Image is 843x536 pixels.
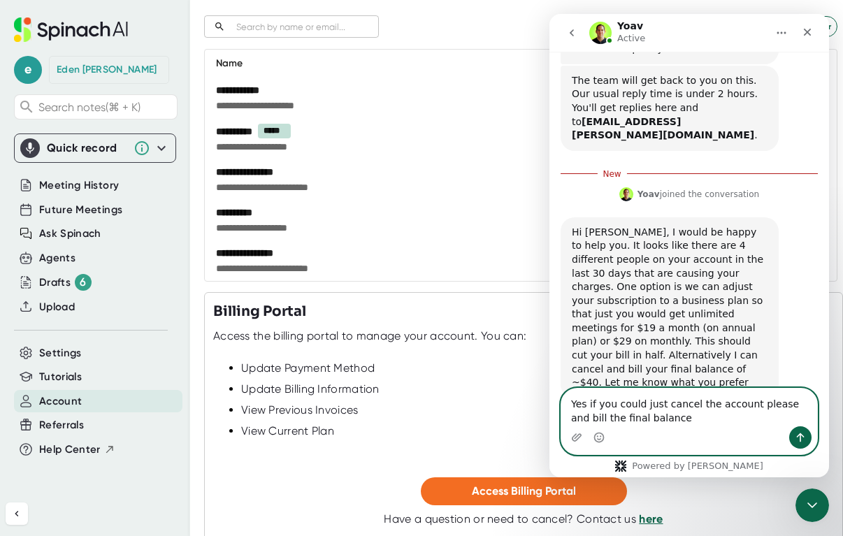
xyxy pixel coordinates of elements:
[39,369,82,385] button: Tutorials
[47,141,127,155] div: Quick record
[231,19,379,35] input: Search by name or email...
[795,488,829,522] iframe: Intercom live chat
[241,424,834,438] div: View Current Plan
[472,484,576,498] span: Access Billing Portal
[39,417,84,433] button: Referrals
[241,361,834,375] div: Update Payment Method
[384,512,663,526] div: Have a question or need to cancel? Contact us
[39,393,82,410] button: Account
[39,345,82,361] button: Settings
[14,56,42,84] span: e
[39,274,92,291] button: Drafts 6
[39,442,115,458] button: Help Center
[241,382,834,396] div: Update Billing Information
[75,274,92,291] div: 6
[39,299,75,315] button: Upload
[39,202,122,218] button: Future Meetings
[39,274,92,291] div: Drafts
[39,178,119,194] button: Meeting History
[241,403,834,417] div: View Previous Invoices
[213,329,526,343] div: Access the billing portal to manage your account. You can:
[39,226,101,242] button: Ask Spinach
[20,134,170,162] div: Quick record
[639,512,663,526] a: here
[213,301,306,322] h3: Billing Portal
[39,442,101,458] span: Help Center
[549,14,829,477] iframe: Intercom live chat
[38,101,173,114] span: Search notes (⌘ + K)
[57,64,157,76] div: Eden Blair
[421,477,627,505] button: Access Billing Portal
[6,502,28,525] button: Collapse sidebar
[216,55,740,72] div: Name
[39,250,75,266] button: Agents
